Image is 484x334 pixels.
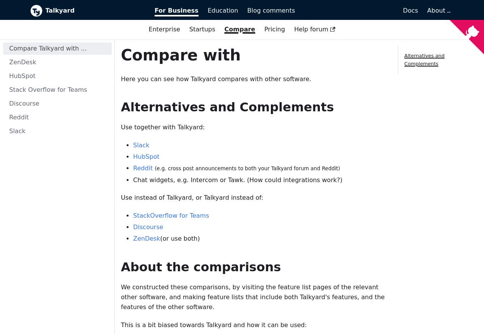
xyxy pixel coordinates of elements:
[121,193,386,203] p: Use instead of Talkyard, or Talkyard instead of:
[155,166,340,171] small: (e.g. cross post announcements to both your Talkyard forum and Reddit)
[243,4,300,17] a: Blog comments
[3,84,112,96] a: Stack Overflow for Teams
[290,23,340,36] a: Help forum
[46,6,144,16] b: Talkyard
[150,4,203,17] a: For Business
[133,142,149,149] a: Slack
[3,56,112,68] a: ZenDesk
[404,53,445,67] a: Alternatives and Complements
[155,7,199,16] span: For Business
[3,70,112,82] a: HubSpot
[208,7,238,14] span: Education
[3,125,112,137] a: Slack
[294,26,336,33] span: Help forum
[133,212,209,219] a: StackOverflow for Teams
[403,7,418,14] span: Docs
[144,23,185,36] a: Enterprise
[121,46,386,65] h1: Compare with
[247,7,295,14] span: Blog comments
[121,282,386,313] p: We constructed these comparisons, by visiting the feature list pages of the relevant other softwa...
[185,23,220,36] a: Startups
[133,165,153,172] a: Reddit
[300,4,423,17] a: Docs
[3,98,112,110] a: Discourse
[203,4,243,17] a: Education
[30,5,144,17] a: Talkyard logoTalkyard
[133,153,160,160] a: HubSpot
[225,26,255,33] a: Compare
[133,235,160,242] a: ZenDesk
[3,111,112,124] a: Reddit
[133,234,386,244] li: (or use both)
[121,320,386,330] p: This is a bit biased towards Talkyard and how it can be used:
[260,23,290,36] a: Pricing
[133,175,386,185] li: Chat widgets, e.g. Intercom or Tawk. (How could integrations work?)
[427,7,450,14] a: About
[121,74,386,84] p: Here you can see how Talkyard compares with other software.
[121,259,386,275] h2: About the comparisons
[133,223,163,231] a: Discourse
[30,5,42,17] img: Talkyard logo
[121,99,386,115] h2: Alternatives and Complements
[121,122,386,132] p: Use together with Talkyard:
[3,42,112,55] a: Compare Talkyard with ...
